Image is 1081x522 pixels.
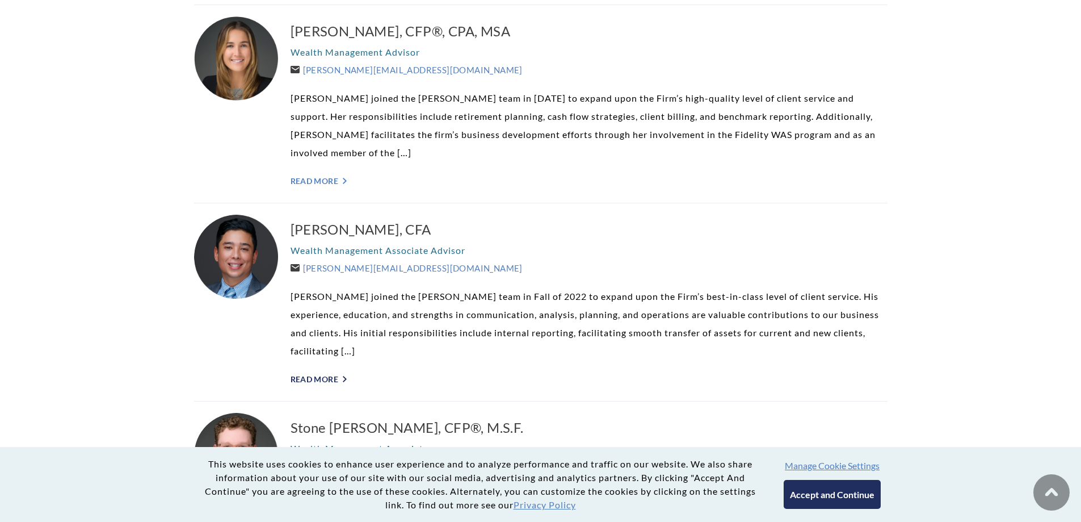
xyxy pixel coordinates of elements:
p: Wealth Management Associate [291,440,887,458]
button: Manage Cookie Settings [785,460,880,471]
button: Accept and Continue [784,480,881,509]
a: [PERSON_NAME], CFP®, CPA, MSA [291,22,887,40]
a: Read More "> [291,176,887,186]
a: Read More "> [291,374,887,384]
a: Stone [PERSON_NAME], CFP®, M.S.F. [291,419,887,437]
a: [PERSON_NAME], CFA [291,220,887,239]
a: Privacy Policy [514,499,576,510]
p: This website uses cookies to enhance user experience and to analyze performance and traffic on ou... [200,457,761,512]
p: Wealth Management Associate Advisor [291,241,887,260]
a: [PERSON_NAME][EMAIL_ADDRESS][DOMAIN_NAME] [291,263,523,273]
p: [PERSON_NAME] joined the [PERSON_NAME] team in Fall of 2022 to expand upon the Firm’s best-in-cla... [291,287,887,360]
p: Wealth Management Advisor [291,43,887,61]
a: [PERSON_NAME][EMAIL_ADDRESS][DOMAIN_NAME] [291,65,523,75]
p: [PERSON_NAME] joined the [PERSON_NAME] team in [DATE] to expand upon the Firm’s high-quality leve... [291,89,887,162]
